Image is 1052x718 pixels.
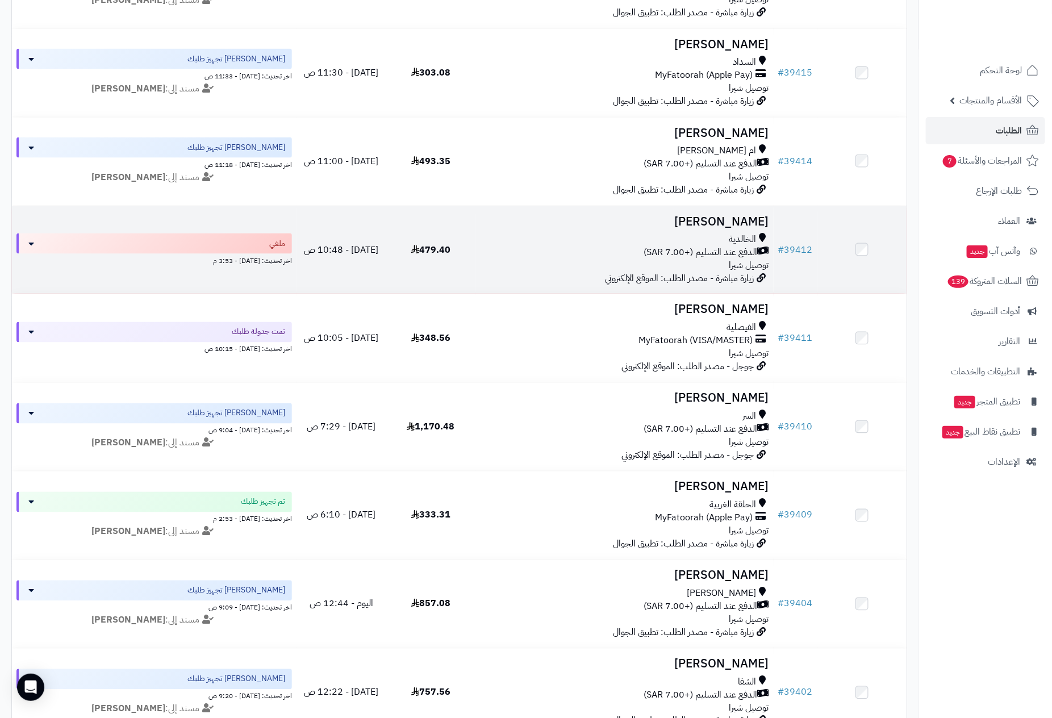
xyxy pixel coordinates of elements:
div: مسند إلى: [8,525,300,538]
span: [DATE] - 10:48 ص [304,243,378,257]
span: السر [743,410,757,423]
span: توصيل شبرا [729,258,769,272]
a: تطبيق المتجرجديد [926,388,1045,415]
span: طلبات الإرجاع [976,183,1022,199]
a: #39411 [778,332,813,345]
span: [DATE] - 6:10 ص [307,508,375,522]
div: اخر تحديث: [DATE] - 10:15 ص [16,343,292,354]
span: 857.08 [411,597,450,611]
h3: [PERSON_NAME] [480,569,769,582]
h3: [PERSON_NAME] [480,392,769,405]
div: مسند إلى: [8,614,300,627]
h3: [PERSON_NAME] [480,38,769,51]
span: التقارير [999,333,1020,349]
div: اخر تحديث: [DATE] - 2:53 م [16,512,292,524]
span: توصيل شبرا [729,170,769,183]
span: [DATE] - 12:22 ص [304,686,378,699]
a: #39412 [778,243,813,257]
span: 348.56 [411,332,450,345]
span: ام [PERSON_NAME] [678,144,757,157]
span: الأقسام والمنتجات [959,93,1022,108]
span: الإعدادات [988,454,1020,470]
span: وآتس آب [966,243,1020,259]
a: العملاء [926,207,1045,235]
span: الفيصلية [727,322,757,335]
div: مسند إلى: [8,82,300,95]
span: السداد [733,56,757,69]
div: اخر تحديث: [DATE] - 9:04 ص [16,424,292,436]
span: # [778,597,784,611]
span: # [778,686,784,699]
a: وآتس آبجديد [926,237,1045,265]
span: الدفع عند التسليم (+7.00 SAR) [644,157,758,170]
span: MyFatoorah (Apple Pay) [656,512,753,525]
span: زيارة مباشرة - مصدر الطلب: تطبيق الجوال [613,6,754,19]
span: [PERSON_NAME] تجهيز طلبك [187,674,285,685]
h3: [PERSON_NAME] [480,303,769,316]
div: اخر تحديث: [DATE] - 9:09 ص [16,601,292,613]
a: التقارير [926,328,1045,355]
span: 1,170.48 [407,420,454,434]
span: توصيل شبرا [729,81,769,95]
span: اليوم - 12:44 ص [310,597,373,611]
a: التطبيقات والخدمات [926,358,1045,385]
div: مسند إلى: [8,171,300,184]
span: [DATE] - 11:30 ص [304,66,378,80]
span: الطلبات [996,123,1022,139]
a: تطبيق نقاط البيعجديد [926,418,1045,445]
span: MyFatoorah (Apple Pay) [656,69,753,82]
span: 479.40 [411,243,450,257]
span: 333.31 [411,508,450,522]
span: [DATE] - 11:00 ص [304,155,378,168]
span: جديد [967,245,988,258]
a: الإعدادات [926,448,1045,475]
a: #39410 [778,420,813,434]
span: [PERSON_NAME] تجهيز طلبك [187,142,285,153]
a: طلبات الإرجاع [926,177,1045,204]
img: logo-2.png [975,30,1041,54]
span: التطبيقات والخدمات [951,364,1020,379]
span: 7 [943,155,957,168]
span: العملاء [998,213,1020,229]
span: تم تجهيز طلبك [241,496,285,508]
strong: [PERSON_NAME] [92,702,166,716]
span: تمت جدولة طلبك [232,327,285,338]
span: # [778,420,784,434]
div: مسند إلى: [8,437,300,450]
span: جديد [954,396,975,408]
span: لوحة التحكم [980,62,1022,78]
span: 757.56 [411,686,450,699]
span: [PERSON_NAME] تجهيز طلبك [187,53,285,65]
span: 139 [948,275,968,288]
strong: [PERSON_NAME] [92,170,166,184]
div: اخر تحديث: [DATE] - 11:33 ص [16,69,292,81]
div: Open Intercom Messenger [17,674,44,701]
div: اخر تحديث: [DATE] - 11:18 ص [16,158,292,170]
h3: [PERSON_NAME] [480,658,769,671]
div: اخر تحديث: [DATE] - 3:53 م [16,254,292,266]
span: تطبيق نقاط البيع [941,424,1020,440]
span: [DATE] - 7:29 ص [307,420,375,434]
span: [PERSON_NAME] تجهيز طلبك [187,585,285,596]
span: الدفع عند التسليم (+7.00 SAR) [644,600,758,613]
span: الدفع عند التسليم (+7.00 SAR) [644,689,758,702]
span: جوجل - مصدر الطلب: الموقع الإلكتروني [622,360,754,374]
span: MyFatoorah (VISA/MASTER) [639,335,753,348]
span: أدوات التسويق [971,303,1020,319]
strong: [PERSON_NAME] [92,525,166,538]
span: [PERSON_NAME] [687,587,757,600]
a: لوحة التحكم [926,57,1045,84]
span: # [778,66,784,80]
span: الدفع عند التسليم (+7.00 SAR) [644,423,758,436]
strong: [PERSON_NAME] [92,613,166,627]
a: المراجعات والأسئلة7 [926,147,1045,174]
h3: [PERSON_NAME] [480,127,769,140]
span: الخالدية [729,233,757,246]
span: توصيل شبرا [729,436,769,449]
strong: [PERSON_NAME] [92,436,166,450]
span: جوجل - مصدر الطلب: الموقع الإلكتروني [622,449,754,462]
span: 493.35 [411,155,450,168]
span: زيارة مباشرة - مصدر الطلب: تطبيق الجوال [613,626,754,640]
span: الحلقة الغربية [710,499,757,512]
a: السلات المتروكة139 [926,268,1045,295]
